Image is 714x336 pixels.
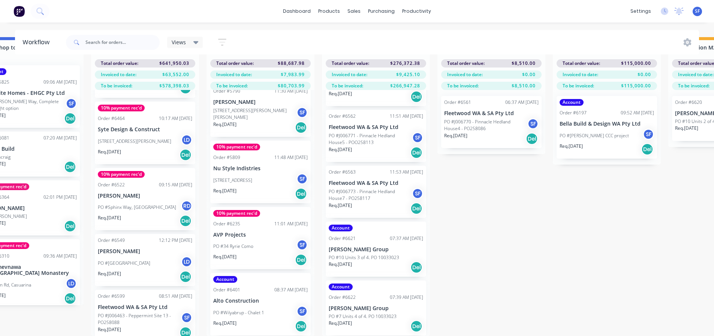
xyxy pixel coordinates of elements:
input: Search for orders... [85,35,160,50]
div: SF [66,98,77,109]
div: Order #6549 [98,237,125,244]
div: Order #6622 [329,294,356,301]
span: Invoiced to date: [563,71,598,78]
div: 10% payment rec'dOrder #652209:15 AM [DATE][PERSON_NAME]PO #Sphinx Way, [GEOGRAPHIC_DATA]RDReq.[D... [95,168,195,231]
div: Del [410,320,422,332]
span: $276,372.38 [390,60,420,67]
div: Del [64,220,76,232]
div: Order #6522 [98,181,125,188]
div: AccountOrder #662107:37 AM [DATE][PERSON_NAME] GroupPO #10 Units 3 of 4. PO 10033023Req.[DATE]Del [326,222,426,277]
div: SF [527,118,539,129]
p: Nu Style Indistries [213,165,308,172]
span: Invoiced to date: [678,71,714,78]
span: Invoiced to date: [332,71,367,78]
div: SF [181,312,192,323]
span: $578,398.03 [159,82,189,89]
span: $8,510.00 [512,60,536,67]
div: LD [181,134,192,145]
p: [STREET_ADDRESS][PERSON_NAME][PERSON_NAME] [213,107,296,121]
span: SF [695,8,700,15]
div: Account [329,283,353,290]
span: Invoiced to date: [447,71,483,78]
span: Total order value: [101,60,138,67]
p: Req. [DATE] [98,270,121,277]
div: Order #6235 [213,220,240,227]
div: sales [344,6,364,17]
div: 10% payment rec'dOrder #580911:48 AM [DATE]Nu Style Indistries[STREET_ADDRESS]SFReq.[DATE]Del [210,141,311,203]
div: RD [181,200,192,211]
p: PO #10 Units 3 of 4. PO 10033023 [329,254,399,261]
div: Del [641,143,653,155]
span: $0.00 [522,71,536,78]
span: To be invoiced: [216,82,248,89]
div: 11:48 AM [DATE] [274,154,308,161]
span: Views [172,38,186,46]
p: Fleetwood WA & SA Pty Ltd [329,180,423,186]
div: 07:20 AM [DATE] [43,135,77,141]
div: 09:36 AM [DATE] [43,253,77,259]
div: productivity [398,6,435,17]
div: AccountOrder #662207:39 AM [DATE][PERSON_NAME] GroupPO #7 Units 4 of 4. PO 10033023Req.[DATE]Del [326,280,426,336]
div: 10% payment rec'd [213,210,260,217]
p: Req. [DATE] [213,121,237,128]
p: Req. [DATE] [98,326,121,333]
span: $80,703.99 [278,82,305,89]
div: Del [64,292,76,304]
div: Order #6401 [213,286,240,293]
p: Req. [DATE] [329,90,352,97]
div: 10:17 AM [DATE] [159,115,192,122]
div: Del [295,188,307,200]
div: Del [180,215,192,227]
div: Del [295,254,307,266]
div: Order #656311:53 AM [DATE]Fleetwood WA & SA Pty LtdPO #J006773 - Pinnacle Hedland House7 - PO2581... [326,166,426,218]
p: AVP Projects [213,232,308,238]
p: [STREET_ADDRESS] [213,177,252,184]
div: Order #6561 [444,99,471,106]
span: Invoiced to date: [101,71,136,78]
span: $115,000.00 [621,60,651,67]
span: Total order value: [216,60,254,67]
div: 11:53 AM [DATE] [390,169,423,175]
div: products [314,6,344,17]
span: Total order value: [332,60,369,67]
p: [PERSON_NAME] [98,248,192,255]
div: Order #654912:12 PM [DATE][PERSON_NAME]PO #[GEOGRAPHIC_DATA]LDReq.[DATE]Del [95,234,195,286]
p: Syte Design & Construct [98,126,192,133]
div: SF [412,132,423,143]
div: Workflow [22,38,53,47]
div: 07:37 AM [DATE] [390,235,423,242]
p: PO #J006463 - Peppermint Site 13 - PO258088 [98,312,181,326]
div: SF [296,239,308,250]
p: PO #Wilyabrup - Chalet 1 [213,309,264,316]
div: 07:39 AM [DATE] [390,294,423,301]
span: To be invoiced: [678,82,710,89]
div: 11:01 AM [DATE] [274,220,308,227]
div: Del [410,91,422,103]
div: Del [180,149,192,161]
p: Fleetwood WA & SA Pty Ltd [329,124,423,130]
div: 09:52 AM [DATE] [621,109,654,116]
p: Req. [DATE] [98,214,121,221]
div: Order #5809 [213,154,240,161]
p: [STREET_ADDRESS][PERSON_NAME] [98,138,171,145]
p: PO #7 Units 4 of 4. PO 10033023 [329,313,397,320]
span: $641,950.03 [159,60,189,67]
p: PO #J006770 - Pinnacle Hedland House4 - PO258086 [444,118,527,132]
p: Alto Construction [213,298,308,304]
div: Order #6197 [560,109,587,116]
p: Req. [DATE] [329,146,352,153]
div: 10% payment rec'd [213,144,260,150]
span: $9,425.10 [396,71,420,78]
p: [PERSON_NAME] [213,99,308,105]
div: Order #656106:37 AM [DATE]Fleetwood WA & SA Pty LtdPO #J006770 - Pinnacle Hedland House4 - PO2580... [441,96,542,148]
div: Order #5790 [213,88,240,94]
p: Fleetwood WA & SA Pty Ltd [98,304,192,310]
div: Account [213,276,237,283]
span: Total order value: [447,60,485,67]
p: Req. [DATE] [444,132,467,139]
div: AccountOrder #640108:37 AM [DATE]Alto ConstructionPO #Wilyabrup - Chalet 1SFReq.[DATE]Del [210,273,311,336]
div: Del [64,112,76,124]
span: $266,947.28 [390,82,420,89]
p: Fleetwood WA & SA Pty Ltd [444,110,539,117]
div: 11:51 AM [DATE] [390,113,423,120]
